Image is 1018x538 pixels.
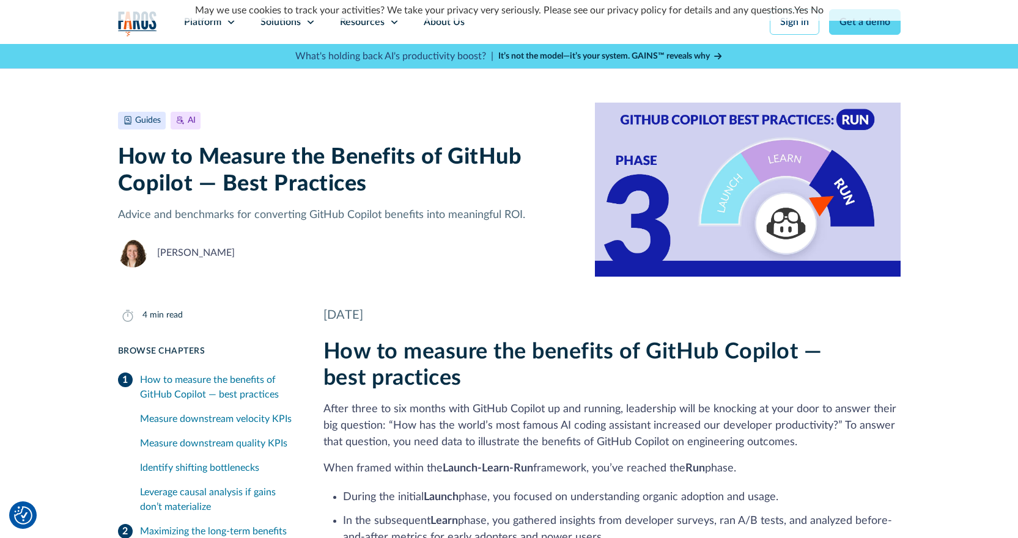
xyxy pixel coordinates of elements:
a: Yes [794,5,808,15]
a: Measure downstream velocity KPIs [140,407,294,431]
a: home [118,11,157,36]
img: A 3-way gauge depicting the GitHub Copilot logo within the Launch-Learn-Run framework. Focus on P... [595,103,900,277]
div: Resources [340,15,385,29]
strong: It’s not the model—it’s your system. GAINS™ reveals why [498,52,710,60]
a: How to measure the benefits of GitHub Copilot — best practices [118,368,294,407]
div: Solutions [260,15,301,29]
p: When framed within the framework, you’ve reached the phase. [323,460,901,477]
div: Measure downstream quality KPIs [140,436,294,451]
div: AI [188,114,196,127]
strong: Launch [424,492,459,503]
h1: How to Measure the Benefits of GitHub Copilot — Best Practices [118,144,576,197]
a: No [811,5,824,15]
a: Get a demo [829,9,901,35]
a: Measure downstream quality KPIs [140,431,294,456]
p: Advice and benchmarks for converting GitHub Copilot benefits into meaningful ROI. [118,207,576,224]
img: Neely Dunlap [118,238,147,267]
p: What's holding back AI's productivity boost? | [295,49,493,64]
div: [PERSON_NAME] [157,245,235,260]
li: During the initial phase, you focused on understanding organic adoption and usage. [343,489,901,506]
a: Identify shifting bottlenecks [140,456,294,480]
a: It’s not the model—it’s your system. GAINS™ reveals why [498,50,723,63]
strong: Learn [430,515,458,526]
div: Leverage causal analysis if gains don’t materialize [140,485,294,514]
div: [DATE] [323,306,901,324]
div: How to measure the benefits of GitHub Copilot — best practices [140,373,294,402]
p: After three to six months with GitHub Copilot up and running, leadership will be knocking at your... [323,401,901,451]
img: Revisit consent button [14,506,32,525]
div: Platform [184,15,221,29]
strong: Run [685,463,705,474]
h2: How to measure the benefits of GitHub Copilot — best practices [323,339,901,391]
div: Browse Chapters [118,345,294,358]
div: Measure downstream velocity KPIs [140,412,294,426]
div: min read [150,309,183,322]
a: Sign in [770,9,819,35]
img: Logo of the analytics and reporting company Faros. [118,11,157,36]
a: Leverage causal analysis if gains don’t materialize [140,480,294,519]
div: Guides [135,114,161,127]
div: 4 [142,309,147,322]
strong: Launch-Learn-Run [443,463,533,474]
div: Identify shifting bottlenecks [140,460,294,475]
button: Cookie Settings [14,506,32,525]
